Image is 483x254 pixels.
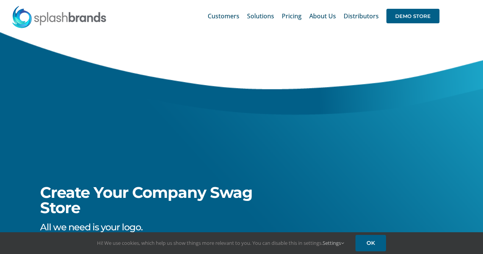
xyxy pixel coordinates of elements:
span: Create Your Company Swag Store [40,183,252,217]
span: About Us [309,13,336,19]
a: OK [355,235,386,251]
span: Customers [208,13,239,19]
span: Solutions [247,13,274,19]
span: Distributors [344,13,379,19]
span: DEMO STORE [386,9,439,23]
a: Distributors [344,4,379,28]
span: Pricing [282,13,302,19]
span: Hi! We use cookies, which help us show things more relevant to you. You can disable this in setti... [97,239,344,246]
a: Settings [323,239,344,246]
a: DEMO STORE [386,4,439,28]
img: SplashBrands.com Logo [11,5,107,28]
a: Pricing [282,4,302,28]
a: Customers [208,4,239,28]
nav: Main Menu [208,4,439,28]
span: All we need is your logo. [40,222,142,233]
